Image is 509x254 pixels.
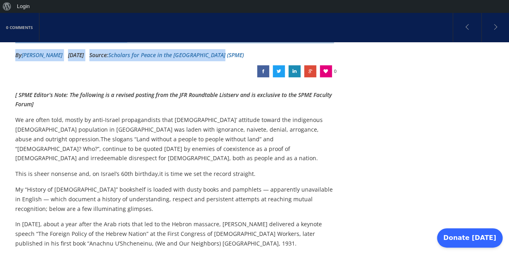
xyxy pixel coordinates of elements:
p: This is sheer nonsense and, on Israel’s 60th birthday,it is time we set the record straight. [15,169,334,179]
li: [DATE] [68,49,84,61]
a: Judea Pearl: Ben-Gurion on Palestinian Self Determination or The Myth of Zionism Naivete [304,65,316,77]
p: My “History of [DEMOGRAPHIC_DATA]” bookshelf is loaded with dusty books and pamphlets — apparentl... [15,185,334,213]
li: By [15,49,62,61]
a: Judea Pearl: Ben-Gurion on Palestinian Self Determination or The Myth of Zionism Naivete [257,65,269,77]
p: We are often told, mostly by anti-Israel propagandists that [DEMOGRAPHIC_DATA]’ attitude toward t... [15,115,334,163]
a: Scholars for Peace in the [GEOGRAPHIC_DATA] (SPME) [108,51,244,59]
a: Judea Pearl: Ben-Gurion on Palestinian Self Determination or The Myth of Zionism Naivete [289,65,301,77]
a: [PERSON_NAME] [22,51,62,59]
div: Source: [89,49,244,61]
p: In [DATE], about a year after the Arab riots that led to the Hebron massacre, [PERSON_NAME] deliv... [15,219,334,248]
a: Judea Pearl: Ben-Gurion on Palestinian Self Determination or The Myth of Zionism Naivete [273,65,285,77]
em: [ SPME Editor’s Note: The following is a revised posting from the JFR Roundtable Listserv and is ... [15,91,332,108]
span: 0 [334,65,336,77]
